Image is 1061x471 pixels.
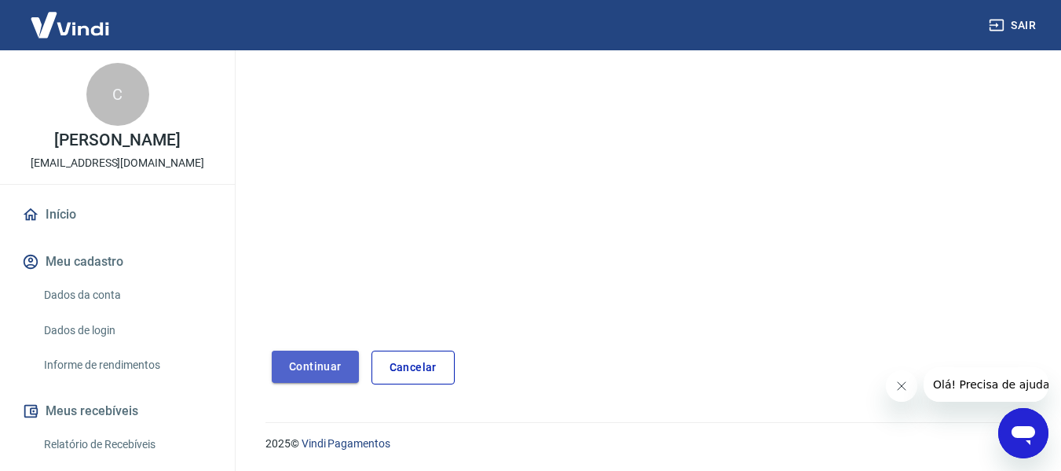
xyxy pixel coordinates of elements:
[38,349,216,381] a: Informe de rendimentos
[265,436,1023,452] p: 2025 ©
[31,155,204,171] p: [EMAIL_ADDRESS][DOMAIN_NAME]
[38,279,216,311] a: Dados da conta
[19,1,121,49] img: Vindi
[38,429,216,461] a: Relatório de Recebíveis
[9,11,132,24] span: Olá! Precisa de ajuda?
[924,367,1048,402] iframe: Mensagem da empresa
[38,315,216,347] a: Dados de login
[886,370,917,402] iframe: Fechar mensagem
[19,245,216,279] button: Meu cadastro
[986,11,1042,40] button: Sair
[19,197,216,232] a: Início
[302,437,390,450] a: Vindi Pagamentos
[19,394,216,429] button: Meus recebíveis
[998,408,1048,458] iframe: Botão para abrir a janela de mensagens
[371,351,455,385] a: Cancelar
[54,132,180,149] p: [PERSON_NAME]
[272,351,359,383] button: Continuar
[86,63,149,126] div: C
